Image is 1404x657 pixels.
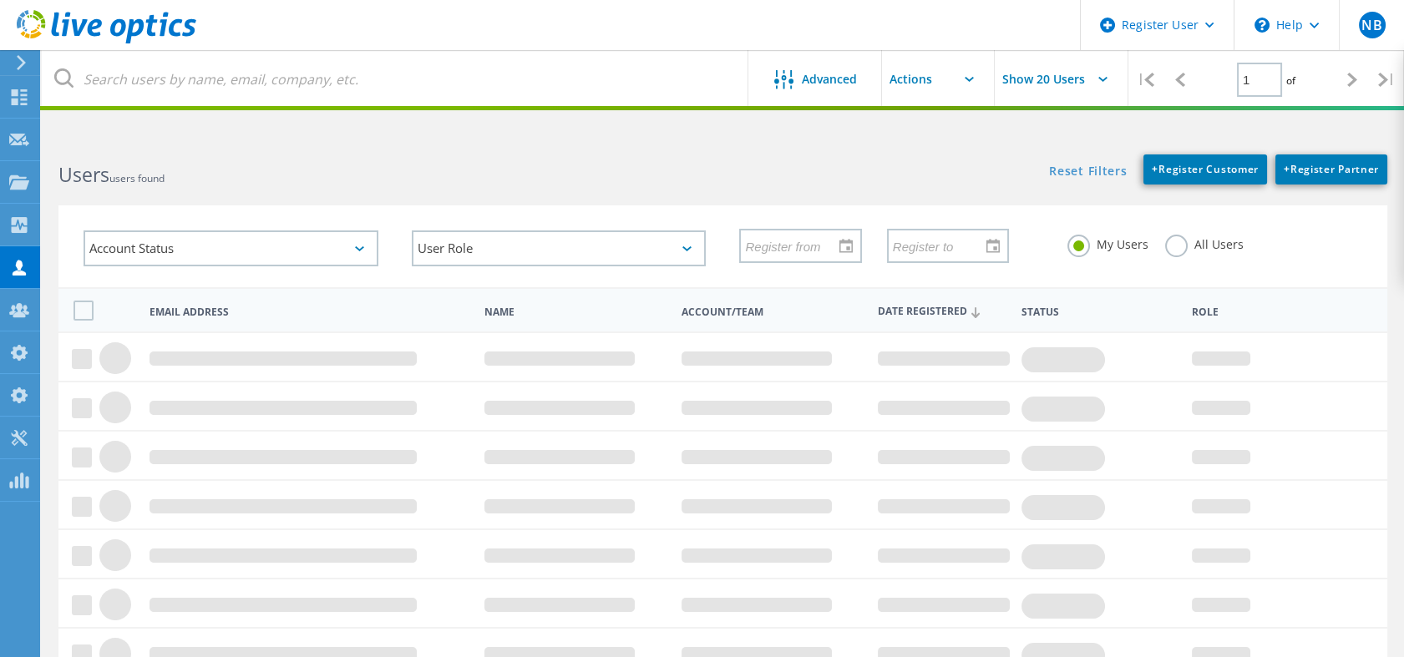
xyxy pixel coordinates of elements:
a: +Register Customer [1143,154,1267,184]
input: Register from [741,230,848,261]
div: | [1370,50,1404,109]
span: NB [1361,18,1381,32]
input: Search users by name, email, company, etc. [42,50,749,109]
span: Advanced [802,73,857,85]
span: Role [1192,307,1361,317]
svg: \n [1254,18,1270,33]
input: Register to [889,230,996,261]
span: Date Registered [878,306,1007,317]
span: Register Partner [1284,162,1379,176]
b: + [1152,162,1158,176]
span: Register Customer [1152,162,1259,176]
div: Account Status [84,230,378,266]
label: All Users [1165,235,1244,250]
span: Email Address [150,307,470,317]
span: Account/Team [682,307,864,317]
span: Name [484,307,667,317]
a: +Register Partner [1275,154,1387,184]
a: Reset Filters [1049,165,1127,179]
label: My Users [1067,235,1148,250]
b: + [1284,162,1290,176]
span: users found [109,171,165,185]
a: Live Optics Dashboard [17,35,196,47]
span: of [1286,73,1295,88]
div: User Role [412,230,707,266]
b: Users [58,161,109,188]
div: | [1128,50,1163,109]
span: Status [1021,307,1178,317]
